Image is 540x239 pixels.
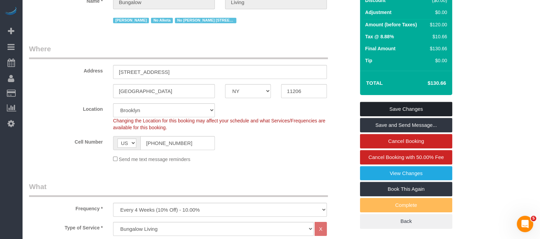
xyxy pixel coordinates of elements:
label: Amount (before Taxes) [365,21,417,28]
label: Address [24,65,108,74]
label: Type of Service * [24,222,108,231]
span: No [PERSON_NAME] [STREET_ADDRESS] [175,18,236,23]
a: Save Changes [360,102,452,116]
label: Frequency * [24,203,108,212]
div: $10.66 [427,33,447,40]
span: Cancel Booking with 50.00% Fee [369,154,444,160]
input: Cell Number [140,136,215,150]
input: Zip Code [281,84,327,98]
span: Send me text message reminders [119,157,190,162]
span: 5 [531,216,536,221]
img: Automaid Logo [4,7,18,16]
div: $120.00 [427,21,447,28]
input: City [113,84,215,98]
label: Cell Number [24,136,108,145]
legend: What [29,182,328,197]
div: $130.66 [427,45,447,52]
a: Save and Send Message... [360,118,452,132]
a: Book This Again [360,182,452,196]
a: Cancel Booking [360,134,452,148]
span: Changing the Location for this booking may affect your schedule and what Services/Frequencies are... [113,118,326,130]
div: $0.00 [427,9,447,16]
legend: Where [29,44,328,59]
label: Location [24,103,108,112]
label: Adjustment [365,9,391,16]
label: Final Amount [365,45,396,52]
label: Tax @ 8.88% [365,33,394,40]
h4: $130.66 [407,80,446,86]
a: Cancel Booking with 50.00% Fee [360,150,452,164]
label: Tip [365,57,372,64]
a: View Changes [360,166,452,181]
strong: Total [366,80,383,86]
span: [PERSON_NAME] [113,18,149,23]
iframe: Intercom live chat [517,216,533,232]
div: $0.00 [427,57,447,64]
a: Back [360,214,452,228]
span: No Alketa [151,18,173,23]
